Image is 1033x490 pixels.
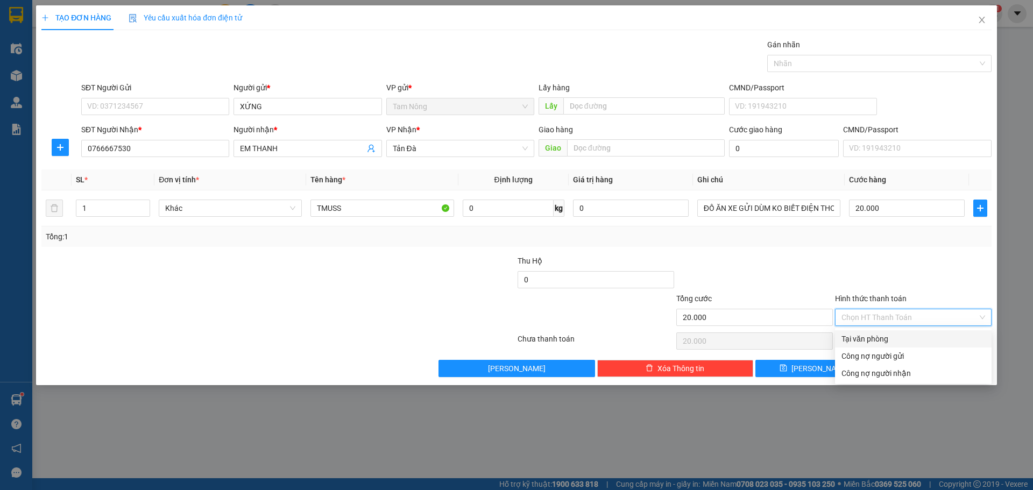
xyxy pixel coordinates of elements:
[46,200,63,217] button: delete
[974,204,987,212] span: plus
[978,16,986,24] span: close
[843,124,991,136] div: CMND/Passport
[539,139,567,157] span: Giao
[393,140,528,157] span: Tản Đà
[835,365,992,382] div: Cước gửi hàng sẽ được ghi vào công nợ của người nhận
[767,40,800,49] label: Gán nhãn
[554,200,564,217] span: kg
[835,347,992,365] div: Cước gửi hàng sẽ được ghi vào công nợ của người gửi
[729,140,839,157] input: Cước giao hàng
[539,83,570,92] span: Lấy hàng
[310,175,345,184] span: Tên hàng
[41,13,111,22] span: TẠO ĐƠN HÀNG
[539,125,573,134] span: Giao hàng
[780,364,787,373] span: save
[310,200,454,217] input: VD: Bàn, Ghế
[494,175,533,184] span: Định lượng
[52,139,69,156] button: plus
[367,144,376,153] span: user-add
[573,200,689,217] input: 0
[165,200,295,216] span: Khác
[841,350,985,362] div: Công nợ người gửi
[729,82,877,94] div: CMND/Passport
[129,14,137,23] img: icon
[693,169,845,190] th: Ghi chú
[597,360,754,377] button: deleteXóa Thông tin
[129,13,242,22] span: Yêu cầu xuất hóa đơn điện tử
[539,97,563,115] span: Lấy
[573,175,613,184] span: Giá trị hàng
[41,14,49,22] span: plus
[76,175,84,184] span: SL
[841,333,985,345] div: Tại văn phòng
[973,200,987,217] button: plus
[729,125,782,134] label: Cước giao hàng
[516,333,675,352] div: Chưa thanh toán
[657,363,704,374] span: Xóa Thông tin
[967,5,997,35] button: Close
[6,48,87,66] h2: [DATE] 10:32
[234,124,381,136] div: Người nhận
[386,125,416,134] span: VP Nhận
[646,364,653,373] span: delete
[488,363,546,374] span: [PERSON_NAME]
[234,82,381,94] div: Người gửi
[676,294,712,303] span: Tổng cước
[567,139,725,157] input: Dọc đường
[52,143,68,152] span: plus
[835,294,907,303] label: Hình thức thanh toán
[56,18,260,52] h2: KHOA
[159,175,199,184] span: Đơn vị tính
[518,257,542,265] span: Thu Hộ
[81,82,229,94] div: SĐT Người Gửi
[755,360,872,377] button: save[PERSON_NAME]
[393,98,528,115] span: Tam Nông
[386,82,534,94] div: VP gửi
[563,97,725,115] input: Dọc đường
[56,52,260,86] h2: 0938534120
[841,367,985,379] div: Công nợ người nhận
[438,360,595,377] button: [PERSON_NAME]
[849,175,886,184] span: Cước hàng
[81,124,229,136] div: SĐT Người Nhận
[46,231,399,243] div: Tổng: 1
[697,200,840,217] input: Ghi Chú
[791,363,849,374] span: [PERSON_NAME]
